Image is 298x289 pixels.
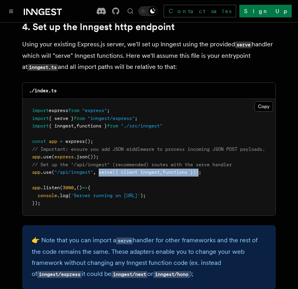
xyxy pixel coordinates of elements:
[135,116,138,121] span: ;
[74,154,88,160] span: .json
[68,108,79,113] span: from
[254,101,273,112] button: Copy
[126,6,135,16] button: Find something...
[49,108,68,113] span: express
[239,5,292,17] a: Sign Up
[140,193,146,198] span: );
[32,116,49,121] span: import
[162,169,201,175] span: functions }));
[22,39,276,73] p: Using your existing Express.js server, we'll set up Inngest using the provided handler which will...
[235,42,252,48] code: serve
[29,88,57,93] code: ./index.ts
[88,116,135,121] span: "inngest/express"
[138,6,157,16] button: Toggle dark mode
[37,271,82,278] code: inngest/express
[113,169,138,175] span: ({ client
[111,271,147,278] code: inngest/next
[49,139,57,144] span: app
[60,185,63,190] span: (
[32,154,40,160] span: app
[32,235,266,280] p: 👉 Note that you can import a handler for other frameworks and the rest of the code remains the sa...
[74,185,76,190] span: ,
[85,139,93,144] span: ();
[164,5,236,17] a: Contact sales
[88,154,99,160] span: ());
[71,193,140,198] span: 'Server running on [URL]'
[54,169,93,175] span: "/api/inngest"
[74,116,85,121] span: from
[60,139,63,144] span: =
[63,185,74,190] span: 3000
[82,185,88,190] span: =>
[27,64,58,71] code: inngest.ts
[52,154,54,160] span: (
[40,185,60,190] span: .listen
[138,169,140,175] span: :
[93,169,96,175] span: ,
[32,139,46,144] span: const
[57,193,68,198] span: .log
[82,108,107,113] span: "express"
[88,185,90,190] span: {
[32,123,49,129] span: import
[107,108,110,113] span: ;
[32,146,265,152] span: // Important: ensure you add JSON middleware to process incoming JSON POST payloads.
[107,123,118,129] span: from
[121,123,162,129] span: "./src/inngest"
[38,193,57,198] span: console
[160,169,162,175] span: ,
[116,238,133,244] code: serve
[54,154,74,160] span: express
[32,200,40,206] span: });
[153,271,189,278] code: inngest/hono
[6,6,16,16] button: Toggle navigation
[32,185,40,190] span: app
[32,169,40,175] span: app
[40,154,52,160] span: .use
[40,169,52,175] span: .use
[99,169,113,175] span: serve
[49,116,74,121] span: { serve }
[32,108,49,113] span: import
[68,193,71,198] span: (
[74,123,76,129] span: ,
[65,139,85,144] span: express
[76,185,82,190] span: ()
[140,169,160,175] span: inngest
[52,169,54,175] span: (
[116,236,133,244] a: serve
[22,21,175,32] a: 4. Set up the Inngest http endpoint
[49,123,74,129] span: { inngest
[76,123,107,129] span: functions }
[32,162,232,167] span: // Set up the "/api/inngest" (recommended) routes with the serve handler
